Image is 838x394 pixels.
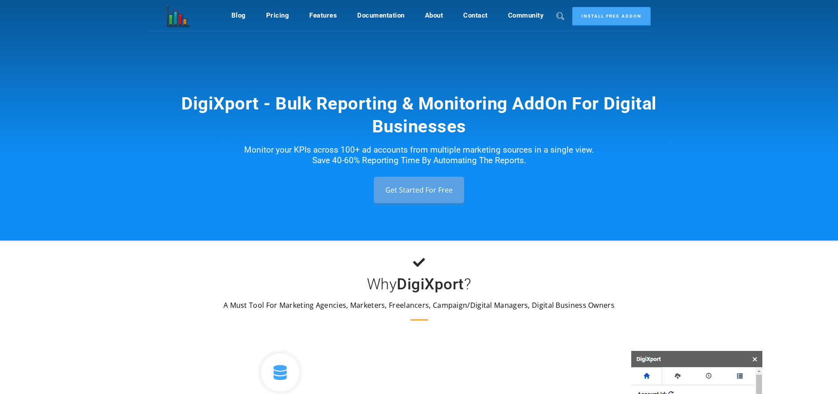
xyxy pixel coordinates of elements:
a: Features [309,7,337,24]
a: Community [508,7,544,24]
h1: DigiXport - Bulk Reporting & Monitoring AddOn For Digital Businesses [168,92,670,138]
a: Blog [231,7,246,24]
a: About [425,7,443,24]
a: Install Free Addon [572,7,651,26]
a: Pricing [266,7,289,24]
a: Contact [463,7,488,24]
a: Get Started For Free [374,177,464,203]
a: Documentation [357,7,405,24]
b: DigiXport [397,275,464,293]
